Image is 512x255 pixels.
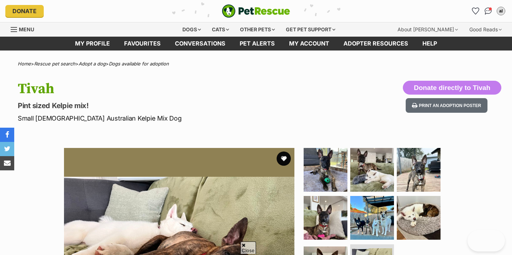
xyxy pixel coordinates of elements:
[68,37,117,51] a: My profile
[415,37,444,51] a: Help
[397,148,441,192] img: Photo of Tivah
[177,22,206,37] div: Dogs
[282,37,336,51] a: My account
[235,22,280,37] div: Other pets
[336,37,415,51] a: Adopter resources
[495,5,507,17] button: My account
[304,148,347,192] img: Photo of Tivah
[5,5,44,17] a: Donate
[109,61,169,67] a: Dogs available for adoption
[18,81,312,97] h1: Tivah
[240,241,256,254] span: Close
[277,152,291,166] button: favourite
[406,98,487,113] button: Print an adoption poster
[222,4,290,18] img: logo-e224e6f780fb5917bec1dbf3a21bbac754714ae5b6737aabdf751b685950b380.svg
[34,61,75,67] a: Rescue pet search
[117,37,168,51] a: Favourites
[304,196,347,240] img: Photo of Tivah
[350,196,394,240] img: Photo of Tivah
[485,7,492,15] img: chat-41dd97257d64d25036548639549fe6c8038ab92f7586957e7f3b1b290dea8141.svg
[207,22,234,37] div: Cats
[403,81,501,95] button: Donate directly to Tivah
[350,148,394,192] img: Photo of Tivah
[482,5,494,17] a: Conversations
[470,5,507,17] ul: Account quick links
[19,26,34,32] span: Menu
[18,113,312,123] p: Small [DEMOGRAPHIC_DATA] Australian Kelpie Mix Dog
[233,37,282,51] a: Pet alerts
[497,7,505,15] div: al
[397,196,441,240] img: Photo of Tivah
[468,230,505,251] iframe: Help Scout Beacon - Open
[18,101,312,111] p: Pint sized Kelpie mix!
[222,4,290,18] a: PetRescue
[18,61,31,67] a: Home
[393,22,463,37] div: About [PERSON_NAME]
[464,22,507,37] div: Good Reads
[470,5,481,17] a: Favourites
[168,37,233,51] a: conversations
[11,22,39,35] a: Menu
[281,22,340,37] div: Get pet support
[79,61,106,67] a: Adopt a dog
